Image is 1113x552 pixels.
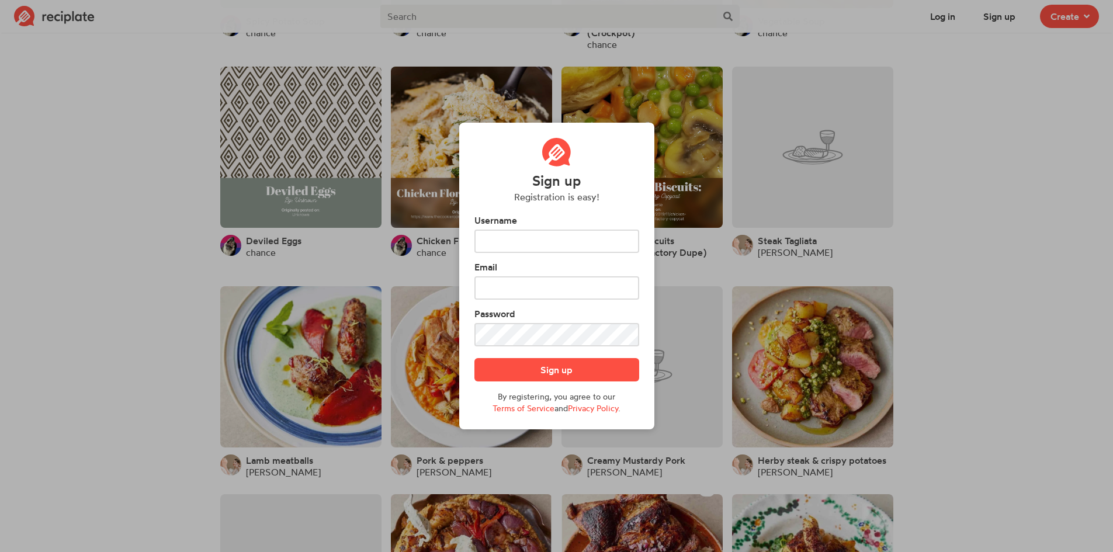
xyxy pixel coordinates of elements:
label: Email [474,260,639,274]
h6: Registration is easy! [514,191,599,203]
p: By registering, you agree to our and . [474,391,639,414]
label: Username [474,213,639,227]
a: Privacy Policy [568,403,618,413]
label: Password [474,307,639,321]
h4: Sign up [532,173,581,189]
a: Terms of Service [493,403,554,413]
img: Reciplate [542,138,571,167]
button: Sign up [474,358,639,381]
